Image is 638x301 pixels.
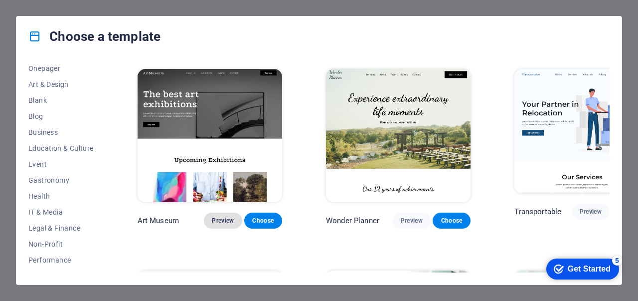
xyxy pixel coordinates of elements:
[441,217,463,225] span: Choose
[28,140,94,156] button: Education & Culture
[28,76,94,92] button: Art & Design
[28,236,94,252] button: Non-Profit
[28,108,94,124] button: Blog
[28,156,94,172] button: Event
[28,124,94,140] button: Business
[28,188,94,204] button: Health
[28,224,94,232] span: Legal & Finance
[28,96,94,104] span: Blank
[28,272,94,280] span: Portfolio
[28,28,160,44] h4: Choose a template
[326,69,471,203] img: Wonder Planner
[28,220,94,236] button: Legal & Finance
[204,213,242,229] button: Preview
[28,172,94,188] button: Gastronomy
[28,144,94,152] span: Education & Culture
[580,208,602,216] span: Preview
[28,64,94,72] span: Onepager
[8,5,81,26] div: Get Started 5 items remaining, 0% complete
[28,204,94,220] button: IT & Media
[252,217,274,225] span: Choose
[244,213,282,229] button: Choose
[393,213,431,229] button: Preview
[28,80,94,88] span: Art & Design
[29,11,72,20] div: Get Started
[28,252,94,268] button: Performance
[28,60,94,76] button: Onepager
[28,92,94,108] button: Blank
[212,217,234,225] span: Preview
[28,176,94,184] span: Gastronomy
[138,216,179,226] p: Art Museum
[28,192,94,200] span: Health
[401,217,423,225] span: Preview
[28,268,94,284] button: Portfolio
[28,240,94,248] span: Non-Profit
[138,69,282,203] img: Art Museum
[74,2,84,12] div: 5
[28,112,94,120] span: Blog
[28,256,94,264] span: Performance
[433,213,471,229] button: Choose
[28,160,94,168] span: Event
[326,216,379,226] p: Wonder Planner
[28,208,94,216] span: IT & Media
[514,207,561,217] p: Transportable
[28,128,94,136] span: Business
[572,204,610,220] button: Preview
